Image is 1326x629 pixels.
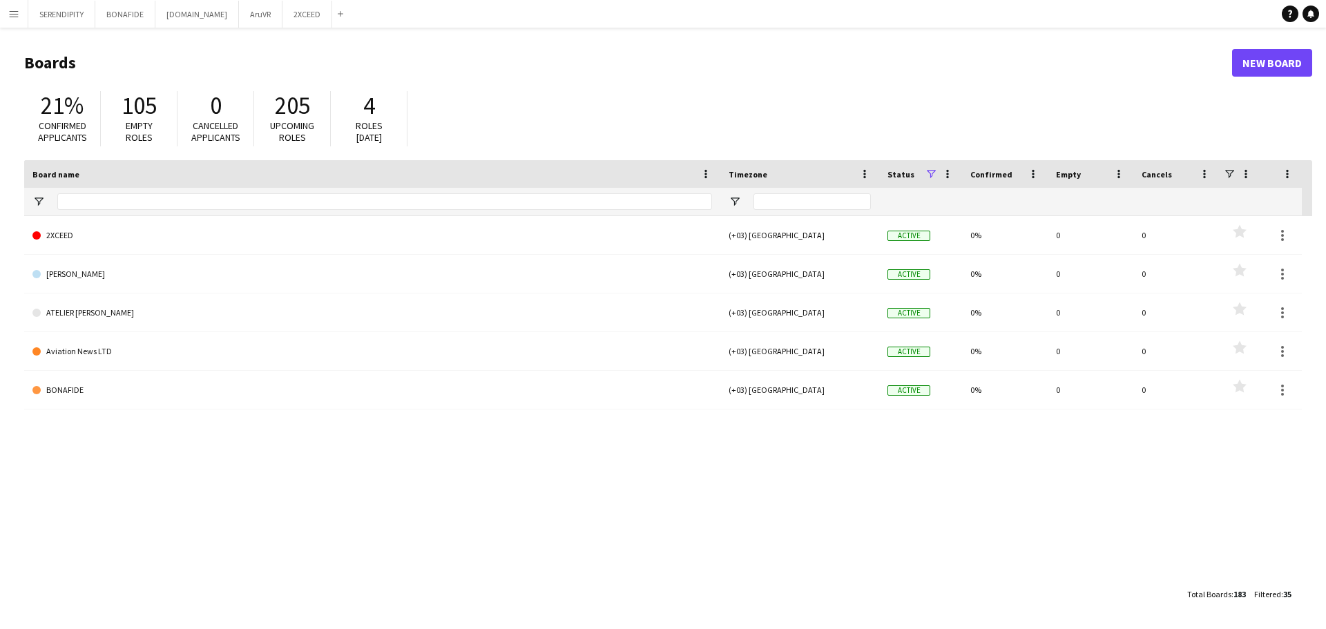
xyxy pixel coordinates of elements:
div: (+03) [GEOGRAPHIC_DATA] [720,371,879,409]
span: 21% [41,90,84,121]
span: Board name [32,169,79,180]
button: AruVR [239,1,282,28]
div: 0% [962,371,1048,409]
div: (+03) [GEOGRAPHIC_DATA] [720,216,879,254]
span: Upcoming roles [270,119,314,144]
div: 0 [1048,216,1133,254]
span: Active [887,269,930,280]
span: 105 [122,90,157,121]
div: 0% [962,216,1048,254]
div: : [1187,581,1246,608]
button: Open Filter Menu [32,195,45,208]
a: New Board [1232,49,1312,77]
div: 0 [1048,255,1133,293]
span: Roles [DATE] [356,119,383,144]
div: 0 [1133,255,1219,293]
span: Filtered [1254,589,1281,599]
div: 0 [1048,332,1133,370]
span: Total Boards [1187,589,1231,599]
span: Cancels [1142,169,1172,180]
span: 0 [210,90,222,121]
div: 0 [1133,216,1219,254]
a: [PERSON_NAME] [32,255,712,293]
span: Active [887,231,930,241]
div: (+03) [GEOGRAPHIC_DATA] [720,293,879,331]
span: Empty roles [126,119,153,144]
div: 0 [1048,293,1133,331]
span: 4 [363,90,375,121]
span: Active [887,385,930,396]
span: Confirmed [970,169,1012,180]
div: : [1254,581,1291,608]
span: Cancelled applicants [191,119,240,144]
div: 0% [962,293,1048,331]
input: Timezone Filter Input [753,193,871,210]
button: SERENDIPITY [28,1,95,28]
span: Active [887,308,930,318]
a: 2XCEED [32,216,712,255]
a: ATELIER [PERSON_NAME] [32,293,712,332]
h1: Boards [24,52,1232,73]
span: Confirmed applicants [38,119,87,144]
div: (+03) [GEOGRAPHIC_DATA] [720,255,879,293]
a: Aviation News LTD [32,332,712,371]
button: BONAFIDE [95,1,155,28]
div: 0 [1133,371,1219,409]
button: Open Filter Menu [729,195,741,208]
span: Active [887,347,930,357]
div: 0% [962,332,1048,370]
div: 0 [1133,332,1219,370]
div: 0% [962,255,1048,293]
div: 0 [1048,371,1133,409]
span: Timezone [729,169,767,180]
span: Empty [1056,169,1081,180]
div: (+03) [GEOGRAPHIC_DATA] [720,332,879,370]
span: 183 [1233,589,1246,599]
button: 2XCEED [282,1,332,28]
div: 0 [1133,293,1219,331]
span: 205 [275,90,310,121]
span: 35 [1283,589,1291,599]
a: BONAFIDE [32,371,712,409]
span: Status [887,169,914,180]
button: [DOMAIN_NAME] [155,1,239,28]
input: Board name Filter Input [57,193,712,210]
